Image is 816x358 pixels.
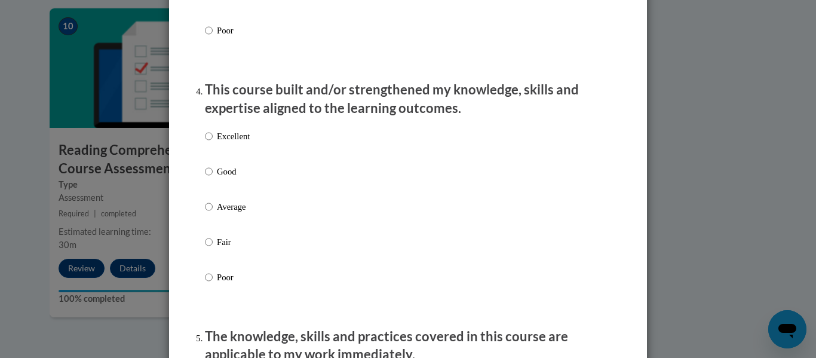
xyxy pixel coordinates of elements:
p: Excellent [217,130,250,143]
input: Excellent [205,130,213,143]
p: Fair [217,235,250,249]
p: This course built and/or strengthened my knowledge, skills and expertise aligned to the learning ... [205,81,611,118]
p: Poor [217,24,250,37]
p: Average [217,200,250,213]
input: Poor [205,24,213,37]
input: Good [205,165,213,178]
input: Poor [205,271,213,284]
input: Fair [205,235,213,249]
input: Average [205,200,213,213]
p: Good [217,165,250,178]
p: Poor [217,271,250,284]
